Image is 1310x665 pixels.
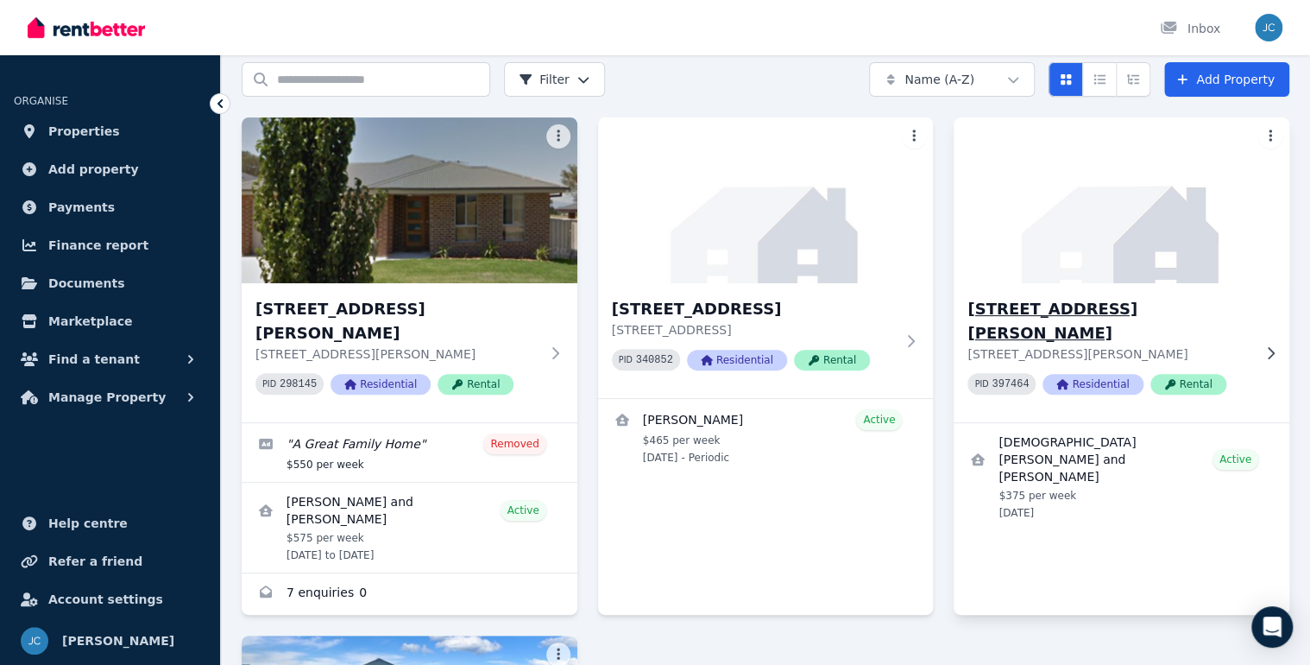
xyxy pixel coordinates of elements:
img: 10 Marigold Court, Wodonga [598,117,934,283]
a: Finance report [14,228,206,263]
span: Marketplace [48,311,132,332]
img: RentBetter [28,15,145,41]
p: [STREET_ADDRESS][PERSON_NAME] [967,345,1251,363]
code: 340852 [636,354,673,366]
a: Edit listing: A Great Family Home [242,423,577,482]
a: Properties [14,114,206,149]
button: Name (A-Z) [869,62,1035,97]
p: [STREET_ADDRESS][PERSON_NAME] [255,345,539,363]
h3: [STREET_ADDRESS] [612,297,896,321]
a: View details for Sarah Casey and Indhi Wilding [242,483,577,573]
a: Payments [14,190,206,225]
a: View details for Julie McFarlane [598,399,934,475]
small: PID [619,355,633,364]
a: 5 Ivers Place, Leneva[STREET_ADDRESS][PERSON_NAME][STREET_ADDRESS][PERSON_NAME]PID 298145Resident... [242,117,577,422]
span: Documents [48,273,125,294]
button: Manage Property [14,380,206,415]
span: Finance report [48,235,148,256]
span: Help centre [48,513,128,534]
a: View details for Muhammad Usman and Mahzaib Asad [954,423,1289,530]
a: Documents [14,266,206,301]
img: 18 Ritter Rd, West Wodonga [946,113,1298,288]
span: Rental [438,374,513,395]
span: Find a tenant [48,349,140,370]
button: Find a tenant [14,342,206,377]
p: [STREET_ADDRESS] [612,321,896,339]
span: Residential [1042,374,1143,395]
h3: [STREET_ADDRESS][PERSON_NAME] [967,297,1251,345]
a: Enquiries for 5 Ivers Place, Leneva [242,573,577,615]
a: Refer a friend [14,544,206,579]
a: Add Property [1164,62,1289,97]
img: Jodi Carne [21,627,48,655]
code: 298145 [280,378,317,390]
span: Properties [48,121,120,142]
span: Residential [687,350,787,370]
a: Help centre [14,506,206,541]
button: Card view [1049,62,1083,97]
code: 397464 [992,378,1029,390]
span: Filter [519,71,570,88]
small: PID [262,379,276,389]
img: Jodi Carne [1255,14,1282,41]
a: 10 Marigold Court, Wodonga[STREET_ADDRESS][STREET_ADDRESS]PID 340852ResidentialRental [598,117,934,398]
span: Rental [1150,374,1226,395]
span: Add property [48,159,139,180]
button: More options [1258,124,1282,149]
span: ORGANISE [14,95,68,107]
span: [PERSON_NAME] [62,630,174,651]
small: PID [974,379,988,389]
span: Rental [794,350,870,370]
span: Residential [331,374,431,395]
span: Refer a friend [48,551,142,572]
button: More options [546,124,570,149]
a: Marketplace [14,304,206,339]
a: Account settings [14,582,206,617]
div: Open Intercom Messenger [1251,606,1293,648]
span: Payments [48,197,115,218]
button: Filter [504,62,605,97]
button: More options [902,124,926,149]
a: 18 Ritter Rd, West Wodonga[STREET_ADDRESS][PERSON_NAME][STREET_ADDRESS][PERSON_NAME]PID 397464Res... [954,117,1289,422]
span: Manage Property [48,387,166,408]
h3: [STREET_ADDRESS][PERSON_NAME] [255,297,539,345]
div: Inbox [1160,20,1220,37]
img: 5 Ivers Place, Leneva [242,117,577,283]
div: View options [1049,62,1150,97]
button: Compact list view [1082,62,1117,97]
a: Add property [14,152,206,187]
span: Account settings [48,589,163,610]
button: Expanded list view [1116,62,1150,97]
span: Name (A-Z) [904,71,974,88]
